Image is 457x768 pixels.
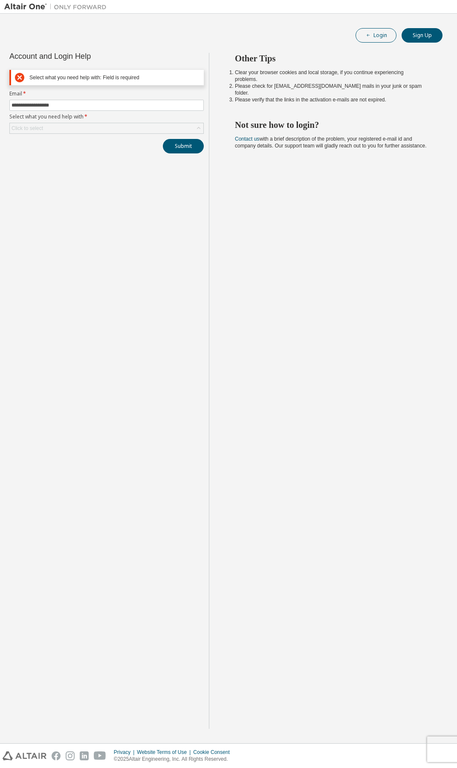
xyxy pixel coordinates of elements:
[193,749,234,756] div: Cookie Consent
[235,83,427,96] li: Please check for [EMAIL_ADDRESS][DOMAIN_NAME] mails in your junk or spam folder.
[114,749,137,756] div: Privacy
[9,113,204,120] label: Select what you need help with
[235,96,427,103] li: Please verify that the links in the activation e-mails are not expired.
[10,123,203,133] div: Click to select
[9,53,165,60] div: Account and Login Help
[235,119,427,130] h2: Not sure how to login?
[137,749,193,756] div: Website Terms of Use
[29,75,200,81] div: Select what you need help with: Field is required
[235,53,427,64] h2: Other Tips
[12,125,43,132] div: Click to select
[3,751,46,760] img: altair_logo.svg
[402,28,443,43] button: Sign Up
[94,751,106,760] img: youtube.svg
[235,136,259,142] a: Contact us
[66,751,75,760] img: instagram.svg
[9,90,204,97] label: Email
[80,751,89,760] img: linkedin.svg
[114,756,235,763] p: © 2025 Altair Engineering, Inc. All Rights Reserved.
[356,28,396,43] button: Login
[52,751,61,760] img: facebook.svg
[4,3,111,11] img: Altair One
[235,69,427,83] li: Clear your browser cookies and local storage, if you continue experiencing problems.
[163,139,204,153] button: Submit
[235,136,427,149] span: with a brief description of the problem, your registered e-mail id and company details. Our suppo...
